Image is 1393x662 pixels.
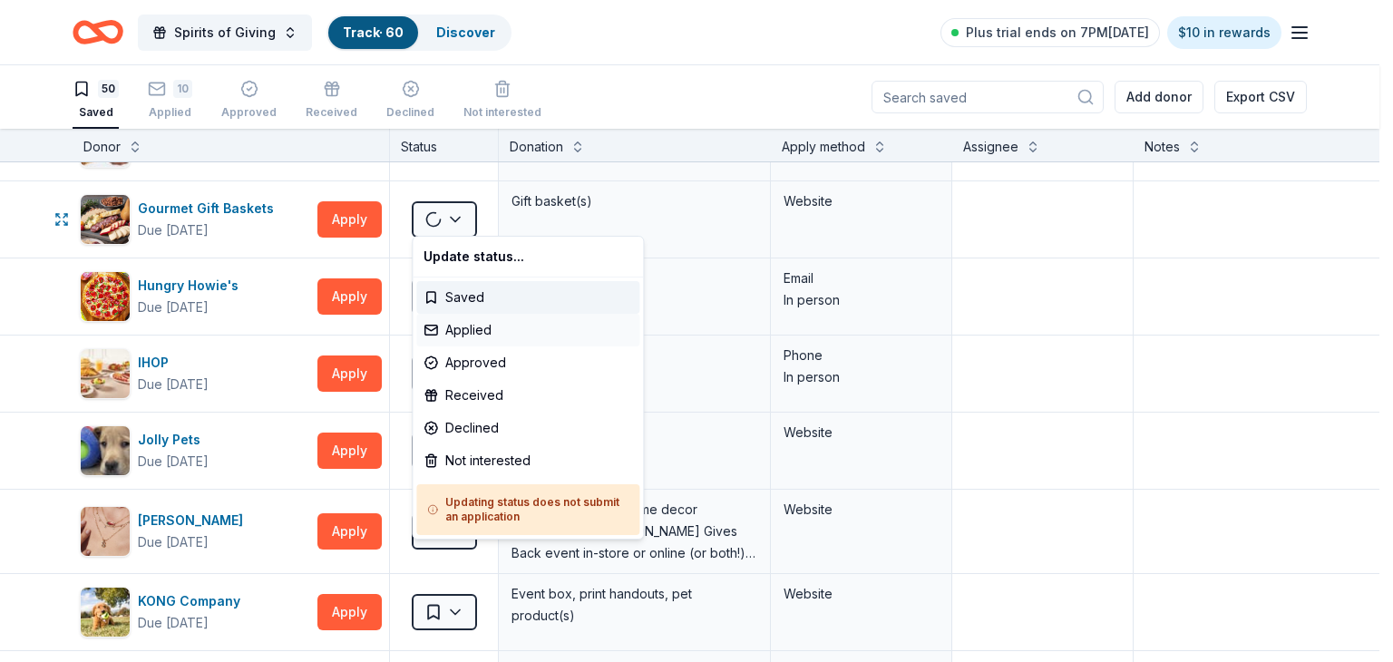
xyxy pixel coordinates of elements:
[416,346,639,379] div: Approved
[416,412,639,444] div: Declined
[416,240,639,273] div: Update status...
[427,495,628,524] h5: Updating status does not submit an application
[416,379,639,412] div: Received
[416,314,639,346] div: Applied
[416,444,639,477] div: Not interested
[416,281,639,314] div: Saved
